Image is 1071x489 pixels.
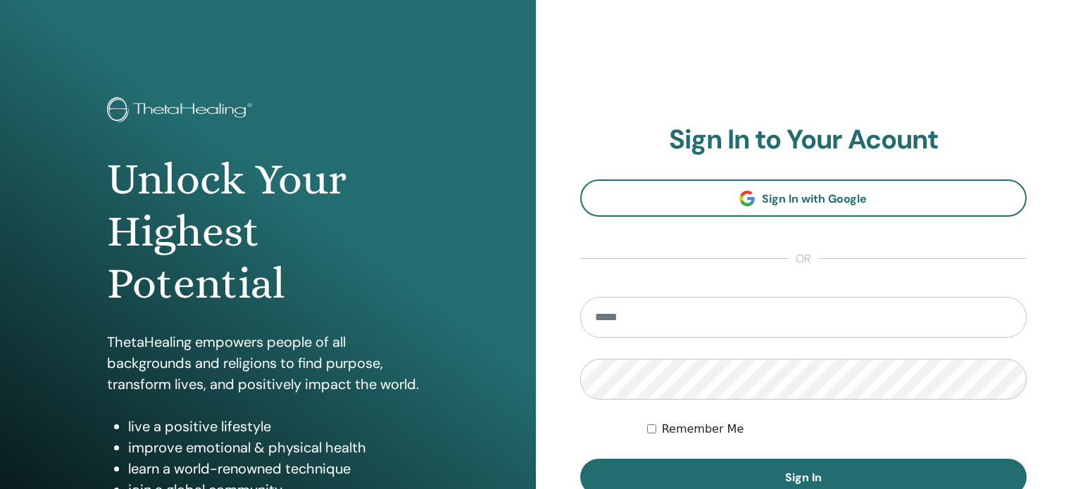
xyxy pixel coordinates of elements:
[789,250,818,267] span: or
[647,421,1027,438] div: Keep me authenticated indefinitely or until I manually logout
[107,153,429,310] h1: Unlock Your Highest Potential
[128,458,429,479] li: learn a world-renowned technique
[762,191,867,206] span: Sign In with Google
[107,331,429,395] p: ThetaHealing empowers people of all backgrounds and religions to find purpose, transform lives, a...
[580,124,1027,156] h2: Sign In to Your Acount
[128,416,429,437] li: live a positive lifestyle
[785,470,822,485] span: Sign In
[128,437,429,458] li: improve emotional & physical health
[580,179,1027,217] a: Sign In with Google
[662,421,744,438] label: Remember Me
